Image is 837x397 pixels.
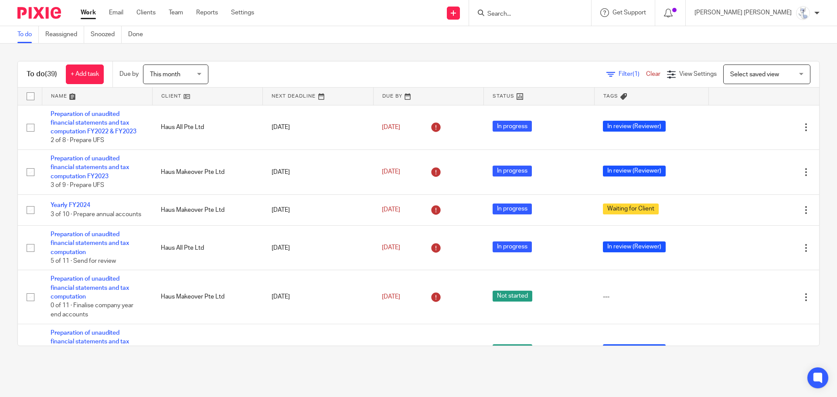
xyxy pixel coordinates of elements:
[27,70,57,79] h1: To do
[128,26,150,43] a: Done
[152,105,262,150] td: Haus All Pte Ltd
[603,204,659,214] span: Waiting for Client
[646,71,660,77] a: Clear
[51,231,129,255] a: Preparation of unaudited financial statements and tax computation
[196,8,218,17] a: Reports
[382,124,400,130] span: [DATE]
[51,111,136,135] a: Preparation of unaudited financial statements and tax computation FY2022 & FY2023
[152,150,262,195] td: Haus Makeover Pte Ltd
[17,7,61,19] img: Pixie
[633,71,640,77] span: (1)
[51,211,141,217] span: 3 of 10 · Prepare annual accounts
[152,194,262,225] td: Haus Makeover Pte Ltd
[263,324,373,377] td: [DATE]
[51,202,90,208] a: Yearly FY2024
[91,26,122,43] a: Snoozed
[45,71,57,78] span: (39)
[119,70,139,78] p: Due by
[231,8,254,17] a: Settings
[603,121,666,132] span: In review (Reviewer)
[694,8,792,17] p: [PERSON_NAME] [PERSON_NAME]
[51,303,133,318] span: 0 of 11 · Finalise company year end accounts
[17,26,39,43] a: To do
[263,270,373,324] td: [DATE]
[263,194,373,225] td: [DATE]
[612,10,646,16] span: Get Support
[382,169,400,175] span: [DATE]
[493,166,532,176] span: In progress
[382,294,400,300] span: [DATE]
[603,166,666,176] span: In review (Reviewer)
[796,6,810,20] img: images.jfif
[150,71,180,78] span: This month
[263,225,373,270] td: [DATE]
[45,26,84,43] a: Reassigned
[493,344,532,355] span: Not started
[603,292,700,301] div: ---
[619,71,646,77] span: Filter
[603,94,618,98] span: Tags
[66,64,104,84] a: + Add task
[263,150,373,195] td: [DATE]
[493,204,532,214] span: In progress
[51,138,104,144] span: 2 of 8 · Prepare UFS
[493,291,532,302] span: Not started
[382,207,400,213] span: [DATE]
[603,344,666,355] span: In review (Reviewer)
[382,245,400,251] span: [DATE]
[730,71,779,78] span: Select saved view
[51,156,129,180] a: Preparation of unaudited financial statements and tax computation FY2023
[493,241,532,252] span: In progress
[51,182,104,188] span: 3 of 9 · Prepare UFS
[81,8,96,17] a: Work
[603,241,666,252] span: In review (Reviewer)
[152,225,262,270] td: Haus All Pte Ltd
[51,330,129,354] a: Preparation of unaudited financial statements and tax computation
[51,258,116,264] span: 5 of 11 · Send for review
[136,8,156,17] a: Clients
[487,10,565,18] input: Search
[493,121,532,132] span: In progress
[51,276,129,300] a: Preparation of unaudited financial statements and tax computation
[263,105,373,150] td: [DATE]
[679,71,717,77] span: View Settings
[109,8,123,17] a: Email
[152,324,262,377] td: Afterwords? Pte. Ltd.
[152,270,262,324] td: Haus Makeover Pte Ltd
[169,8,183,17] a: Team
